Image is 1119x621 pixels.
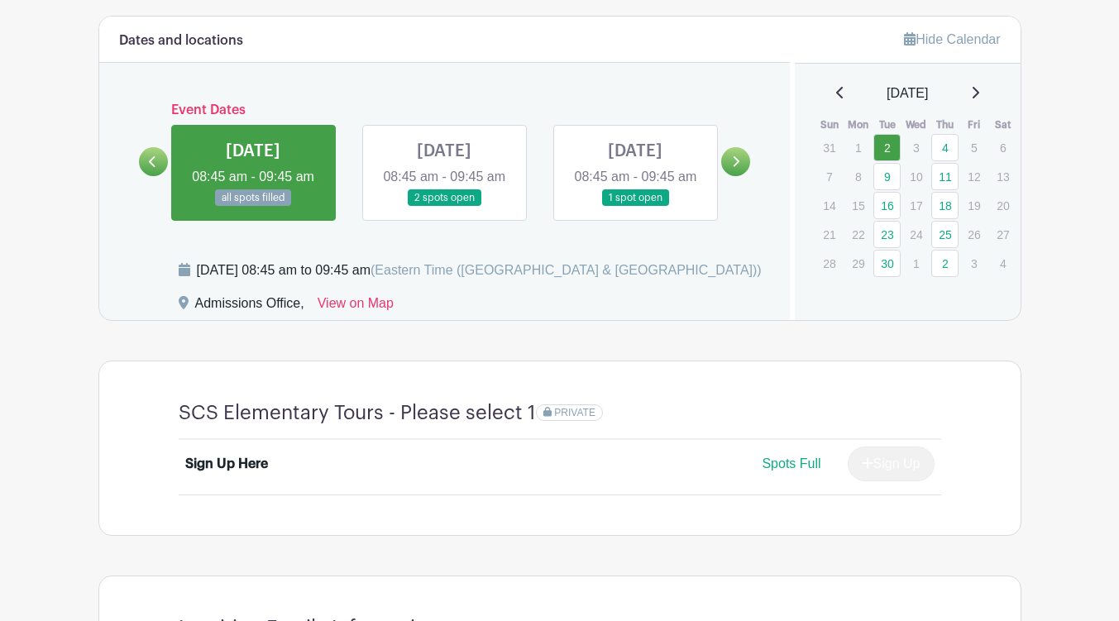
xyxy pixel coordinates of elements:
a: View on Map [318,294,394,320]
div: Sign Up Here [185,454,268,474]
p: 1 [902,251,930,276]
p: 24 [902,222,930,247]
th: Sun [815,117,844,133]
a: 18 [931,192,959,219]
th: Tue [873,117,901,133]
p: 10 [902,164,930,189]
p: 31 [815,135,843,160]
th: Thu [930,117,959,133]
span: Spots Full [762,456,820,471]
p: 27 [989,222,1016,247]
p: 3 [960,251,987,276]
p: 26 [960,222,987,247]
h4: SCS Elementary Tours - Please select 1 [179,401,536,425]
p: 21 [815,222,843,247]
p: 17 [902,193,930,218]
th: Mon [844,117,873,133]
p: 14 [815,193,843,218]
a: 9 [873,163,901,190]
a: 25 [931,221,959,248]
p: 29 [844,251,872,276]
a: 4 [931,134,959,161]
a: 2 [931,250,959,277]
p: 3 [902,135,930,160]
p: 20 [989,193,1016,218]
a: 30 [873,250,901,277]
th: Sat [988,117,1017,133]
p: 22 [844,222,872,247]
h6: Dates and locations [119,33,243,49]
span: (Eastern Time ([GEOGRAPHIC_DATA] & [GEOGRAPHIC_DATA])) [371,263,762,277]
a: 11 [931,163,959,190]
a: 16 [873,192,901,219]
p: 28 [815,251,843,276]
div: [DATE] 08:45 am to 09:45 am [197,260,762,280]
th: Fri [959,117,988,133]
th: Wed [901,117,930,133]
p: 19 [960,193,987,218]
p: 5 [960,135,987,160]
a: Hide Calendar [904,32,1000,46]
div: Admissions Office, [195,294,304,320]
p: 6 [989,135,1016,160]
p: 4 [989,251,1016,276]
a: 2 [873,134,901,161]
p: 1 [844,135,872,160]
p: 7 [815,164,843,189]
span: [DATE] [887,84,928,103]
p: 8 [844,164,872,189]
span: PRIVATE [554,407,595,418]
h6: Event Dates [168,103,722,118]
p: 13 [989,164,1016,189]
a: 23 [873,221,901,248]
p: 12 [960,164,987,189]
p: 15 [844,193,872,218]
